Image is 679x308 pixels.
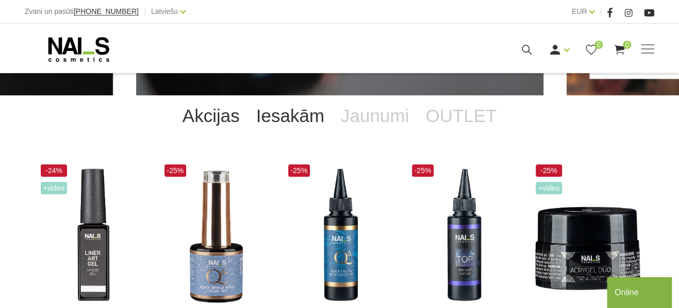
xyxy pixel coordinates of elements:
[151,5,178,18] a: Latviešu
[623,41,631,49] span: 0
[248,95,333,136] a: Iesakām
[613,43,626,56] a: 0
[144,5,146,18] span: |
[607,275,674,308] iframe: chat widget
[164,164,187,177] span: -25%
[41,164,68,177] span: -24%
[585,43,598,56] a: 0
[41,182,68,194] span: +Video
[536,164,562,177] span: -25%
[288,164,310,177] span: -25%
[74,7,139,15] span: [PHONE_NUMBER]
[572,5,587,18] a: EUR
[600,5,602,18] span: |
[594,41,603,49] span: 0
[174,95,248,136] a: Akcijas
[25,5,139,18] div: Zvani un pasūti
[333,95,417,136] a: Jaunumi
[74,8,139,15] a: [PHONE_NUMBER]
[417,95,505,136] a: OUTLET
[536,182,562,194] span: +Video
[412,164,434,177] span: -25%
